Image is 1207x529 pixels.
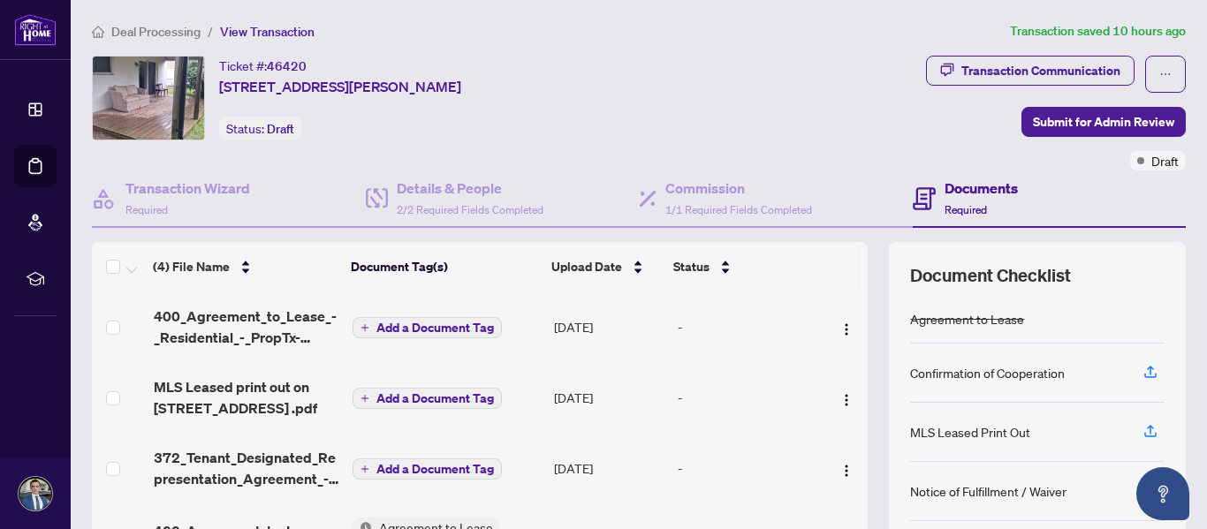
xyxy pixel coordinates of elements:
img: IMG-E12249846_1.jpg [93,57,204,140]
span: Document Checklist [910,263,1071,288]
button: Add a Document Tag [353,457,502,480]
div: Notice of Fulfillment / Waiver [910,481,1067,501]
article: Transaction saved 10 hours ago [1010,21,1186,42]
span: Required [125,203,168,216]
button: Logo [832,313,861,341]
button: Transaction Communication [926,56,1135,86]
div: MLS Leased Print Out [910,422,1030,442]
span: 400_Agreement_to_Lease_-_Residential_-_PropTx-[PERSON_NAME] 2.pdf [154,306,339,348]
span: Submit for Admin Review [1033,108,1174,136]
button: Add a Document Tag [353,388,502,409]
div: Confirmation of Cooperation [910,363,1065,382]
span: 1/1 Required Fields Completed [665,203,812,216]
td: [DATE] [547,362,671,433]
span: Add a Document Tag [376,463,494,475]
span: Draft [267,121,294,137]
div: Transaction Communication [961,57,1120,85]
span: home [92,26,104,38]
h4: Commission [665,178,812,199]
img: Logo [839,464,854,478]
th: Document Tag(s) [344,242,543,291]
span: Status [673,257,710,276]
button: Add a Document Tag [353,317,502,338]
img: logo [14,13,57,46]
span: [STREET_ADDRESS][PERSON_NAME] [219,76,461,97]
div: - [678,317,817,336]
h4: Transaction Wizard [125,178,250,199]
h4: Documents [945,178,1018,199]
th: Upload Date [544,242,667,291]
button: Logo [832,383,861,412]
span: plus [361,323,369,332]
button: Add a Document Tag [353,387,502,410]
button: Open asap [1136,467,1189,520]
th: Status [666,242,819,291]
span: Upload Date [551,257,622,276]
span: plus [361,465,369,473]
span: ellipsis [1159,68,1172,80]
div: Agreement to Lease [910,309,1024,329]
img: Logo [839,393,854,407]
div: Ticket #: [219,56,307,76]
h4: Details & People [397,178,543,199]
td: [DATE] [547,433,671,503]
span: Required [945,203,987,216]
span: View Transaction [220,24,315,40]
button: Add a Document Tag [353,316,502,339]
li: / [208,21,213,42]
span: 46420 [267,58,307,74]
span: Add a Document Tag [376,392,494,404]
th: (4) File Name [146,242,344,291]
button: Submit for Admin Review [1021,107,1186,137]
button: Logo [832,454,861,482]
img: Profile Icon [19,477,52,510]
div: Status: [219,117,301,140]
span: Add a Document Tag [376,321,494,334]
span: 2/2 Required Fields Completed [397,203,543,216]
img: Logo [839,322,854,336]
button: Add a Document Tag [353,458,502,480]
td: [DATE] [547,291,671,362]
span: 372_Tenant_Designated_Representation_Agreement_-_PropTx-[PERSON_NAME].pdf [154,447,339,489]
span: (4) File Name [153,257,230,276]
span: MLS Leased print out on [STREET_ADDRESS] .pdf [154,376,339,419]
div: - [678,388,817,407]
span: Deal Processing [111,24,201,40]
div: - [678,458,817,478]
span: plus [361,394,369,403]
span: Draft [1151,151,1179,170]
